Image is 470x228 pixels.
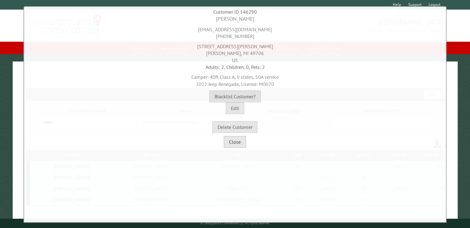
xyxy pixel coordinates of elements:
small: © Campground Commander LLC. All rights reserved. [200,221,270,225]
button: Edit [226,102,244,114]
div: Camper: 40ft Class A, 0 slides, 50A service [26,70,444,87]
button: Close [224,136,246,148]
span: 2022 Jeep Renegade, License: M0070 [196,81,274,87]
button: Blacklist Customer? [209,91,261,102]
button: Delete Customer [212,121,257,133]
div: [STREET_ADDRESS][PERSON_NAME] [PERSON_NAME], MI 49706 US [26,40,444,64]
div: [PERSON_NAME] [26,15,444,23]
div: Adults: 2, Children: 0, Pets: 2 [26,64,444,70]
div: Customer ID 146290 [26,8,444,15]
div: [EMAIL_ADDRESS][DOMAIN_NAME] [PHONE_NUMBER] [26,23,444,40]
